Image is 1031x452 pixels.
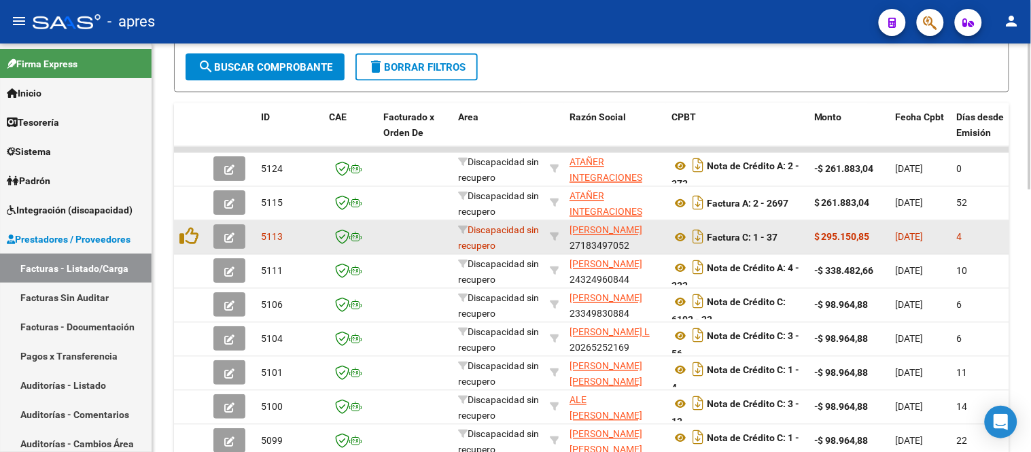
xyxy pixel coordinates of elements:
[951,103,1013,163] datatable-header-cell: Días desde Emisión
[355,54,478,81] button: Borrar Filtros
[570,325,661,353] div: 20265252169
[570,327,650,338] span: [PERSON_NAME] L
[198,61,332,73] span: Buscar Comprobante
[957,232,962,243] span: 4
[7,173,50,188] span: Padrón
[814,334,869,345] strong: -$ 98.964,88
[570,393,661,421] div: 27125517949
[814,198,870,209] strong: $ 261.883,04
[458,361,539,387] span: Discapacidad sin recupero
[570,395,642,421] span: ALE [PERSON_NAME]
[814,112,842,123] span: Monto
[957,368,968,379] span: 11
[570,225,642,236] span: [PERSON_NAME]
[261,402,283,413] span: 5100
[458,225,539,251] span: Discapacidad sin recupero
[7,232,130,247] span: Prestadores / Proveedores
[329,112,347,123] span: CAE
[814,164,874,175] strong: -$ 261.883,04
[809,103,890,163] datatable-header-cell: Monto
[570,157,642,199] span: ATAÑER INTEGRACIONES S.R.L
[11,13,27,29] mat-icon: menu
[453,103,544,163] datatable-header-cell: Area
[570,359,661,387] div: 27418982158
[896,402,924,413] span: [DATE]
[707,198,788,209] strong: Factura A: 2 - 2697
[458,327,539,353] span: Discapacidad sin recupero
[671,297,786,326] strong: Nota de Crédito C: 6192 - 22
[957,300,962,311] span: 6
[570,259,642,270] span: [PERSON_NAME]
[957,436,968,447] span: 22
[198,58,214,75] mat-icon: search
[186,54,345,81] button: Buscar Comprobante
[458,157,539,184] span: Discapacidad sin recupero
[896,112,945,123] span: Fecha Cpbt
[890,103,951,163] datatable-header-cell: Fecha Cpbt
[689,226,707,248] i: Descargar documento
[458,395,539,421] span: Discapacidad sin recupero
[261,266,283,277] span: 5111
[957,334,962,345] span: 6
[689,155,707,177] i: Descargar documento
[570,361,642,387] span: [PERSON_NAME] [PERSON_NAME]
[107,7,155,37] span: - apres
[671,365,799,394] strong: Nota de Crédito C: 1 - 4
[261,300,283,311] span: 5106
[671,263,799,292] strong: Nota de Crédito A: 4 - 232
[896,266,924,277] span: [DATE]
[7,86,41,101] span: Inicio
[666,103,809,163] datatable-header-cell: CPBT
[896,368,924,379] span: [DATE]
[570,155,661,184] div: 30716229978
[570,189,661,218] div: 30716229978
[689,257,707,279] i: Descargar documento
[368,58,384,75] mat-icon: delete
[814,300,869,311] strong: -$ 98.964,88
[378,103,453,163] datatable-header-cell: Facturado x Orden De
[985,406,1017,438] div: Open Intercom Messenger
[689,192,707,214] i: Descargar documento
[368,61,466,73] span: Borrar Filtros
[896,300,924,311] span: [DATE]
[7,56,77,71] span: Firma Express
[896,164,924,175] span: [DATE]
[261,232,283,243] span: 5113
[814,266,874,277] strong: -$ 338.482,66
[570,257,661,285] div: 24324960844
[458,191,539,218] span: Discapacidad sin recupero
[957,402,968,413] span: 14
[671,112,696,123] span: CPBT
[689,291,707,313] i: Descargar documento
[671,399,799,428] strong: Nota de Crédito C: 3 - 13
[570,191,642,233] span: ATAÑER INTEGRACIONES S.R.L
[896,334,924,345] span: [DATE]
[261,112,270,123] span: ID
[256,103,324,163] datatable-header-cell: ID
[957,164,962,175] span: 0
[957,198,968,209] span: 52
[689,359,707,381] i: Descargar documento
[570,112,626,123] span: Razón Social
[324,103,378,163] datatable-header-cell: CAE
[896,436,924,447] span: [DATE]
[707,232,777,243] strong: Factura C: 1 - 37
[689,393,707,415] i: Descargar documento
[896,198,924,209] span: [DATE]
[814,368,869,379] strong: -$ 98.964,88
[261,164,283,175] span: 5124
[570,223,661,251] div: 27183497052
[671,331,799,360] strong: Nota de Crédito C: 3 - 56
[458,112,478,123] span: Area
[261,198,283,209] span: 5115
[570,293,642,304] span: [PERSON_NAME]
[957,112,1004,139] span: Días desde Emisión
[458,259,539,285] span: Discapacidad sin recupero
[671,161,799,190] strong: Nota de Crédito A: 2 - 372
[261,368,283,379] span: 5101
[814,402,869,413] strong: -$ 98.964,88
[261,334,283,345] span: 5104
[570,291,661,319] div: 23349830884
[458,293,539,319] span: Discapacidad sin recupero
[1004,13,1020,29] mat-icon: person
